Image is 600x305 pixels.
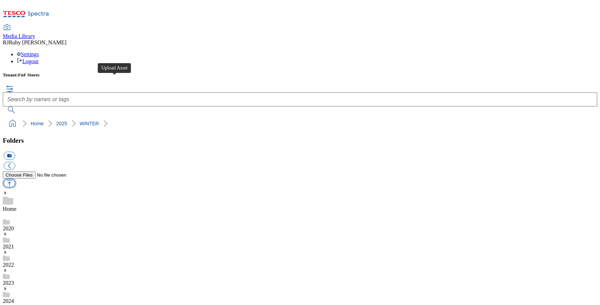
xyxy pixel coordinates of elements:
span: Ruby [PERSON_NAME] [9,39,67,45]
a: Home [3,206,16,212]
a: 2023 [3,280,14,286]
a: Settings [17,51,39,57]
a: 2024 [3,298,14,304]
a: 2020 [3,225,14,231]
a: Media Library [3,25,35,39]
a: home [7,118,18,129]
span: FnF Stores [18,72,40,77]
h3: Folders [3,137,597,144]
a: 2021 [3,244,14,250]
a: 2025 [56,121,67,126]
h5: Tenant: [3,72,597,78]
span: RJ [3,39,9,45]
a: Logout [17,58,38,64]
a: 2022 [3,262,14,268]
a: WINTER [80,121,99,126]
span: Media Library [3,33,35,39]
nav: breadcrumb [3,117,597,130]
a: Home [31,121,44,126]
input: Search by names or tags [3,92,597,106]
